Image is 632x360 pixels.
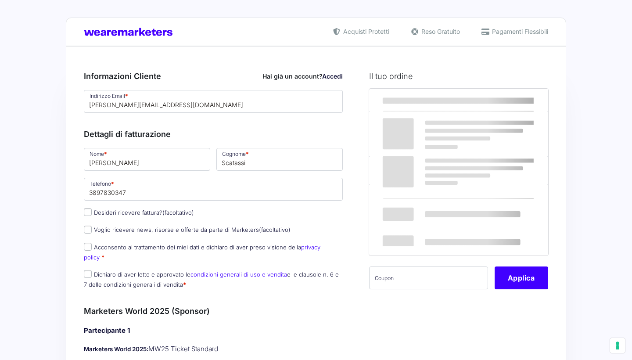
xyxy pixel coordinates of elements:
input: Cognome * [216,148,343,171]
input: Acconsento al trattamento dei miei dati e dichiaro di aver preso visione dellaprivacy policy [84,243,92,251]
label: Acconsento al trattamento dei miei dati e dichiaro di aver preso visione della [84,244,320,261]
h3: Il tuo ordine [369,70,548,82]
a: Accedi [322,72,343,80]
input: Dichiaro di aver letto e approvato lecondizioni generali di uso e venditae le clausole n. 6 e 7 d... [84,270,92,278]
td: Marketers World 2025 (Sponsor) - MW25 Ticket Standard [369,112,472,157]
input: Telefono * [84,178,343,201]
iframe: Customerly Messenger Launcher [7,326,33,352]
a: condizioni generali di uso e vendita [190,271,287,278]
h4: Partecipante 1 [84,326,343,336]
input: Indirizzo Email * [84,90,343,113]
span: Reso Gratuito [419,27,460,36]
span: Pagamenti Flessibili [490,27,548,36]
h3: Informazioni Cliente [84,70,343,82]
label: Dichiaro di aver letto e approvato le e le clausole n. 6 e 7 delle condizioni generali di vendita [84,271,339,288]
th: Subtotale [369,157,472,184]
span: (facoltativo) [259,226,291,233]
th: Subtotale [472,89,548,112]
p: MW25 Ticket Standard [84,344,343,354]
button: Applica [495,266,548,289]
label: Desideri ricevere fattura? [84,209,194,216]
th: Totale [369,184,472,255]
strong: Marketers World 2025: [84,346,148,353]
input: Nome * [84,148,210,171]
button: Le tue preferenze relative al consenso per le tecnologie di tracciamento [610,338,625,353]
input: Coupon [369,266,488,289]
label: Voglio ricevere news, risorse e offerte da parte di Marketers [84,226,291,233]
th: Prodotto [369,89,472,112]
h3: Marketers World 2025 (Sponsor) [84,305,343,317]
input: Desideri ricevere fattura?(facoltativo) [84,208,92,216]
h3: Dettagli di fatturazione [84,128,343,140]
span: Acquisti Protetti [341,27,389,36]
input: Voglio ricevere news, risorse e offerte da parte di Marketers(facoltativo) [84,226,92,234]
span: (facoltativo) [162,209,194,216]
div: Hai già un account? [262,72,343,81]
